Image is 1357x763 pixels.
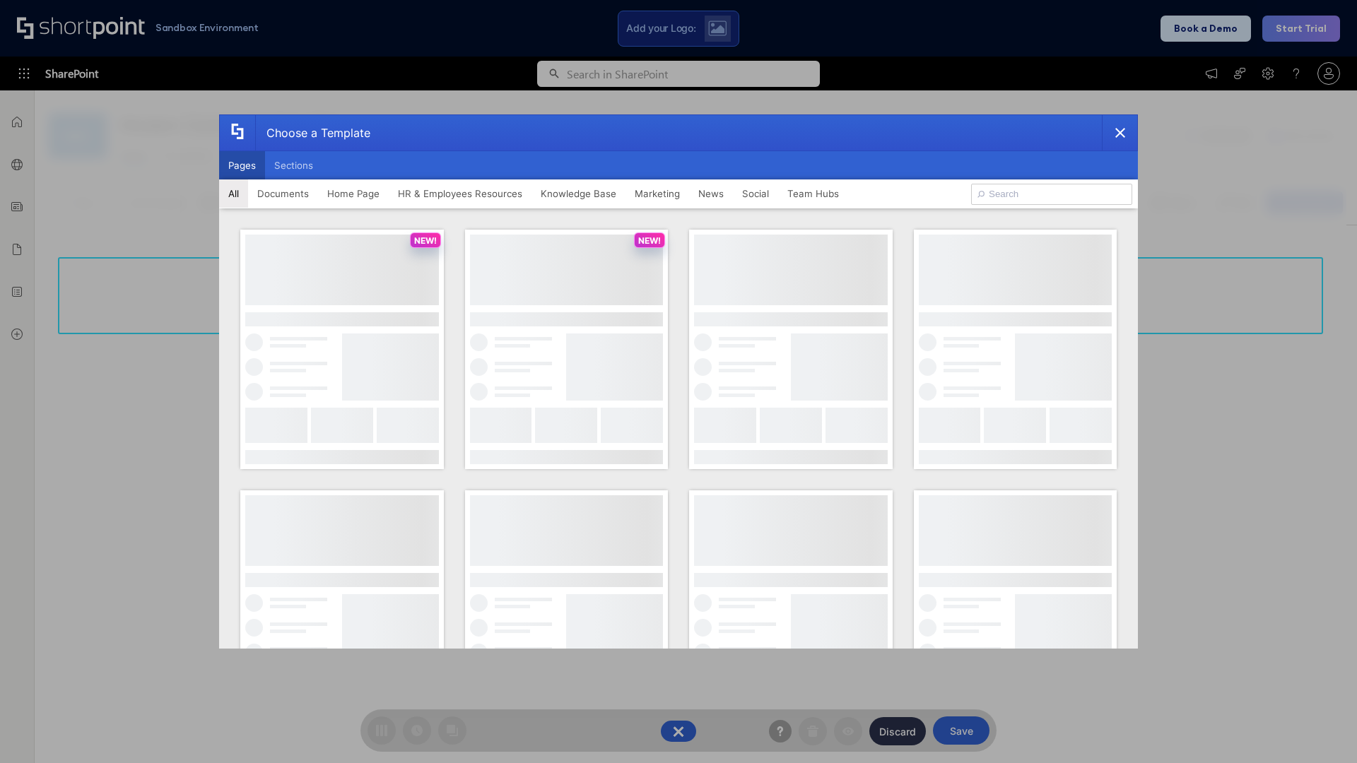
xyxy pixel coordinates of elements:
button: Sections [265,151,322,179]
p: NEW! [414,235,437,246]
button: Home Page [318,179,389,208]
button: News [689,179,733,208]
button: Team Hubs [778,179,848,208]
div: template selector [219,114,1138,649]
button: Social [733,179,778,208]
button: Marketing [625,179,689,208]
button: All [219,179,248,208]
button: Knowledge Base [531,179,625,208]
input: Search [971,184,1132,205]
button: Documents [248,179,318,208]
p: NEW! [638,235,661,246]
button: HR & Employees Resources [389,179,531,208]
button: Pages [219,151,265,179]
div: Choose a Template [255,115,370,150]
iframe: Chat Widget [1286,695,1357,763]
